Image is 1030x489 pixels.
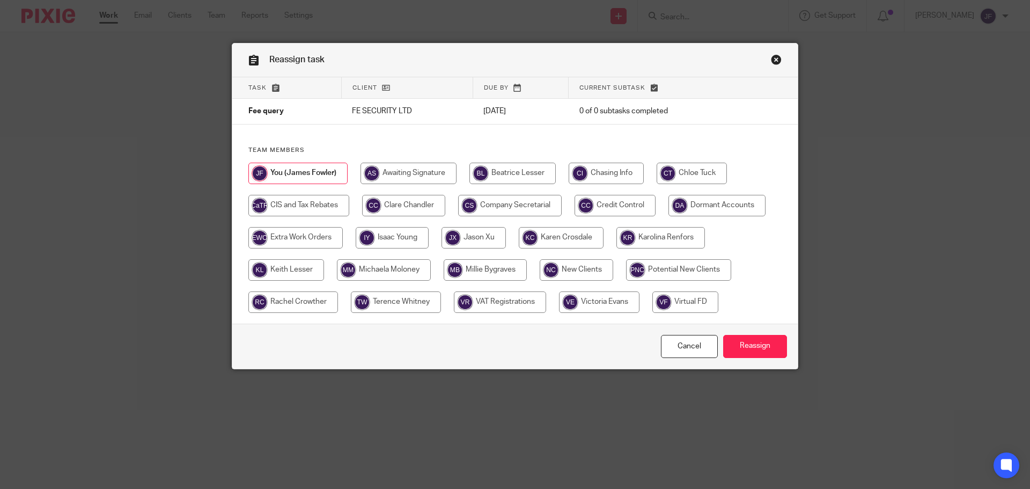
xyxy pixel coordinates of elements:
[248,108,284,115] span: Fee query
[723,335,787,358] input: Reassign
[661,335,718,358] a: Close this dialog window
[484,85,509,91] span: Due by
[771,54,782,69] a: Close this dialog window
[352,85,377,91] span: Client
[569,99,746,125] td: 0 of 0 subtasks completed
[248,85,267,91] span: Task
[248,146,782,155] h4: Team members
[579,85,645,91] span: Current subtask
[352,106,462,116] p: FE SECURITY LTD
[269,55,325,64] span: Reassign task
[483,106,558,116] p: [DATE]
